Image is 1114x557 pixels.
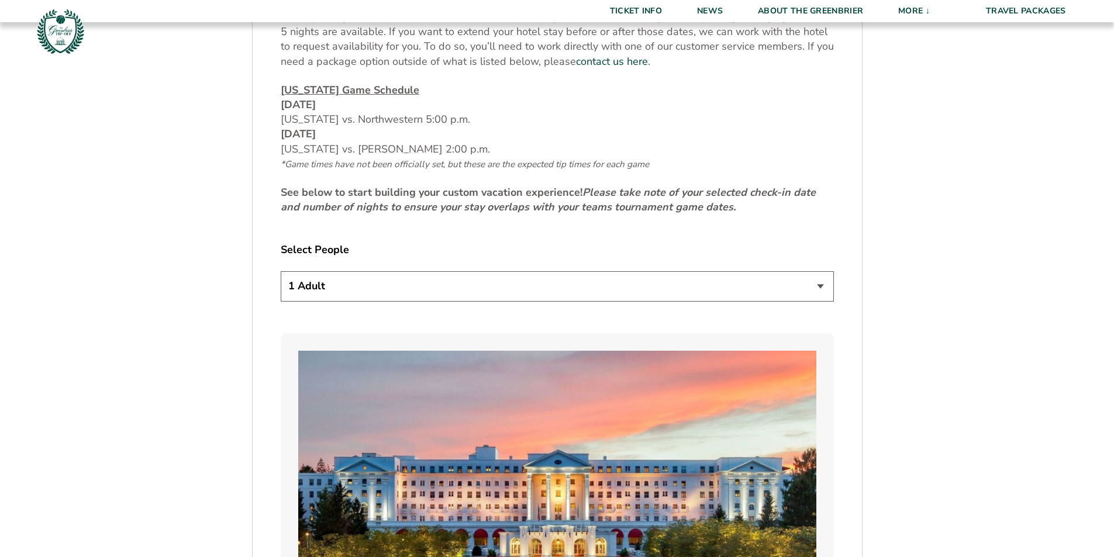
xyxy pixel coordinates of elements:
[648,54,650,68] span: .
[281,243,834,257] label: Select People
[281,83,419,97] u: [US_STATE] Game Schedule
[576,54,648,69] a: contact us here
[281,127,316,141] strong: [DATE]
[281,10,834,68] span: Custom packages ranging from 3 to 5 nights are available. If you want to extend your hotel stay b...
[281,83,834,171] p: [US_STATE] vs. Northwestern 5:00 p.m. [US_STATE] vs. [PERSON_NAME] 2:00 p.m.
[281,185,816,214] em: Please take note of your selected check-in date and number of nights to ensure your stay overlaps...
[281,158,649,170] span: *Game times have not been officially set, but these are the expected tip times for each game
[35,6,86,57] img: Greenbrier Tip-Off
[281,98,316,112] strong: [DATE]
[281,185,816,214] strong: See below to start building your custom vacation experience!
